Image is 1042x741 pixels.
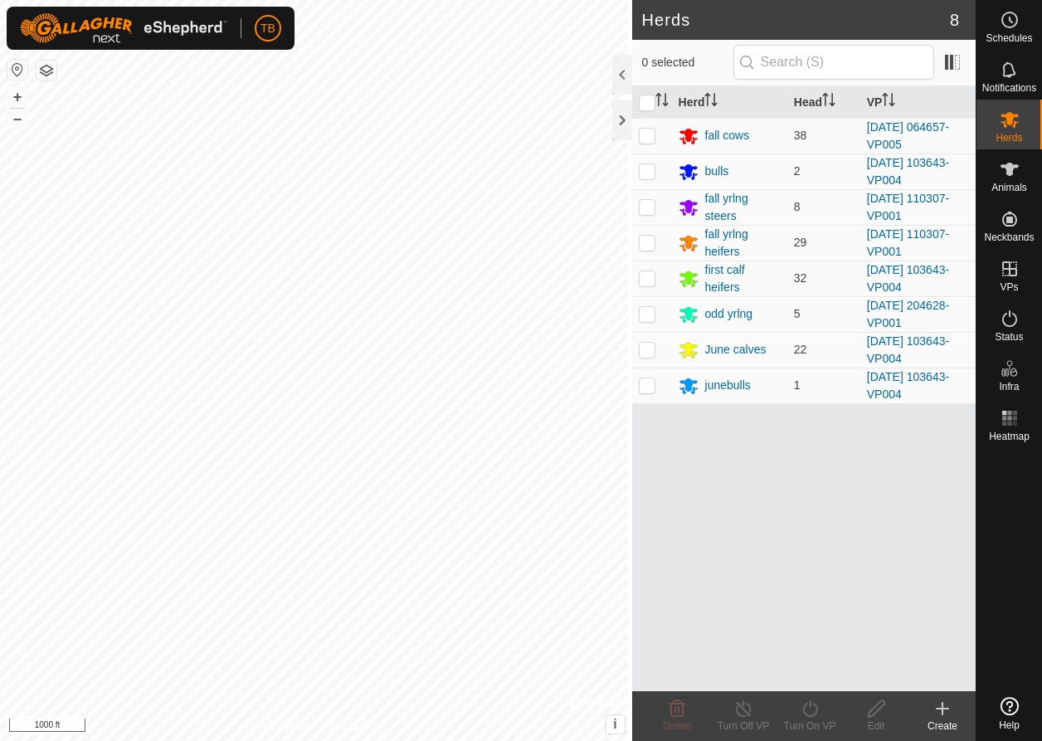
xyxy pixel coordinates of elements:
a: [DATE] 103643-VP004 [867,334,949,365]
button: i [606,715,625,734]
span: Neckbands [984,232,1034,242]
div: fall yrlng heifers [705,226,781,261]
th: Herd [672,86,787,119]
a: [DATE] 103643-VP004 [867,156,949,187]
a: [DATE] 103643-VP004 [867,370,949,401]
span: 8 [794,200,801,213]
div: fall cows [705,127,750,144]
span: Help [999,720,1020,730]
span: TB [260,20,275,37]
a: Privacy Policy [251,719,313,734]
a: [DATE] 204628-VP001 [867,299,949,329]
a: [DATE] 103643-VP004 [867,263,949,294]
span: 22 [794,343,807,356]
div: June calves [705,341,767,358]
div: Edit [843,719,909,734]
span: 5 [794,307,801,320]
span: VPs [1000,282,1018,292]
th: VP [860,86,976,119]
div: fall yrlng steers [705,190,781,225]
span: 1 [794,378,801,392]
p-sorticon: Activate to sort [655,95,669,109]
span: Status [995,332,1023,342]
span: Schedules [986,33,1032,43]
div: junebulls [705,377,751,394]
span: Notifications [982,83,1036,93]
div: first calf heifers [705,261,781,296]
span: 32 [794,271,807,285]
h2: Herds [642,10,950,30]
p-sorticon: Activate to sort [704,95,718,109]
a: [DATE] 110307-VP001 [867,192,949,222]
span: Heatmap [989,431,1030,441]
span: 0 selected [642,54,733,71]
button: + [7,87,27,107]
a: [DATE] 110307-VP001 [867,227,949,258]
button: Reset Map [7,60,27,80]
a: Contact Us [332,719,381,734]
span: 8 [950,7,959,32]
div: Turn Off VP [710,719,777,734]
button: – [7,109,27,129]
div: bulls [705,163,729,180]
input: Search (S) [733,45,934,80]
div: odd yrlng [705,305,753,323]
p-sorticon: Activate to sort [882,95,895,109]
a: [DATE] 064657-VP005 [867,120,949,151]
span: 38 [794,129,807,142]
button: Map Layers [37,61,56,80]
p-sorticon: Activate to sort [822,95,835,109]
span: 2 [794,164,801,178]
span: Infra [999,382,1019,392]
div: Create [909,719,976,734]
th: Head [787,86,860,119]
span: Herds [996,133,1022,143]
span: Delete [663,720,692,732]
span: 29 [794,236,807,249]
div: Turn On VP [777,719,843,734]
span: Animals [991,183,1027,193]
img: Gallagher Logo [20,13,227,43]
span: i [613,717,616,731]
a: Help [976,690,1042,737]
